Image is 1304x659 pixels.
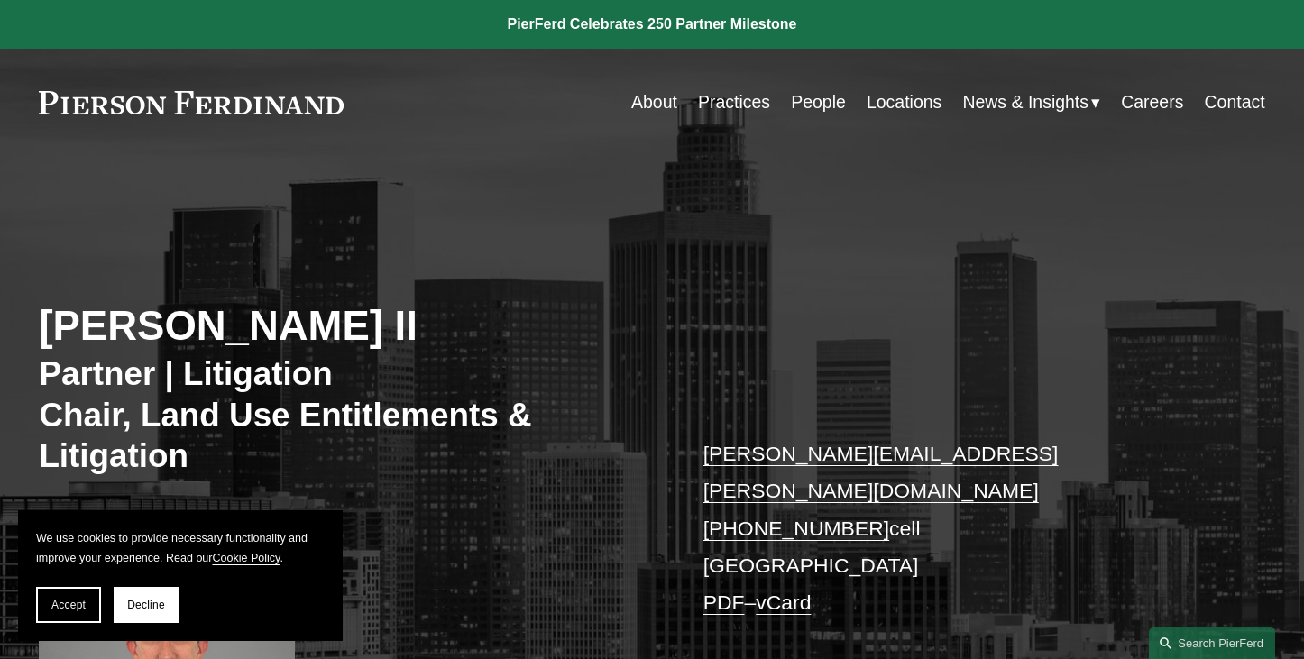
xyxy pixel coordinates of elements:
[212,552,280,564] a: Cookie Policy
[36,528,325,569] p: We use cookies to provide necessary functionality and improve your experience. Read our .
[36,587,101,623] button: Accept
[114,587,179,623] button: Decline
[1205,85,1265,120] a: Contact
[631,85,677,120] a: About
[698,85,770,120] a: Practices
[703,435,1214,621] p: cell [GEOGRAPHIC_DATA] –
[1149,627,1275,659] a: Search this site
[39,301,652,351] h2: [PERSON_NAME] II
[127,599,165,611] span: Decline
[703,590,745,614] a: PDF
[39,353,652,477] h3: Partner | Litigation Chair, Land Use Entitlements & Litigation
[756,590,811,614] a: vCard
[1121,85,1183,120] a: Careers
[962,87,1088,118] span: News & Insights
[791,85,846,120] a: People
[51,599,86,611] span: Accept
[18,510,343,641] section: Cookie banner
[703,517,889,540] a: [PHONE_NUMBER]
[962,85,1100,120] a: folder dropdown
[703,442,1059,502] a: [PERSON_NAME][EMAIL_ADDRESS][PERSON_NAME][DOMAIN_NAME]
[867,85,941,120] a: Locations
